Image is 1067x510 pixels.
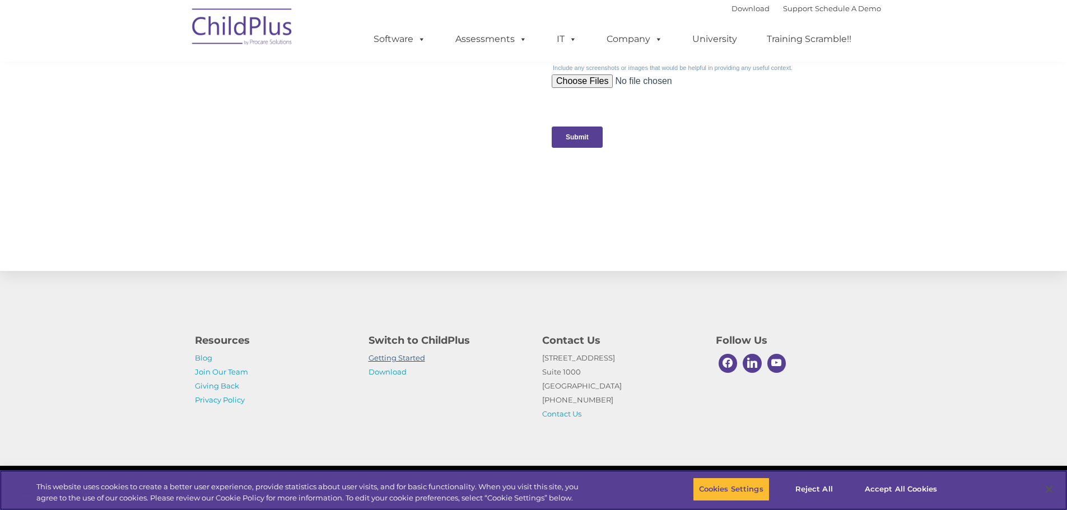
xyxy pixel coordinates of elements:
[740,351,765,376] a: Linkedin
[716,351,740,376] a: Facebook
[542,409,581,418] a: Contact Us
[859,478,943,501] button: Accept All Cookies
[731,4,881,13] font: |
[681,28,748,50] a: University
[542,351,699,421] p: [STREET_ADDRESS] Suite 1000 [GEOGRAPHIC_DATA] [PHONE_NUMBER]
[369,353,425,362] a: Getting Started
[765,351,789,376] a: Youtube
[36,481,587,503] div: This website uses cookies to create a better user experience, provide statistics about user visit...
[195,381,239,390] a: Giving Back
[187,1,299,57] img: ChildPlus by Procare Solutions
[195,353,212,362] a: Blog
[195,395,245,404] a: Privacy Policy
[693,478,770,501] button: Cookies Settings
[369,333,525,348] h4: Switch to ChildPlus
[444,28,538,50] a: Assessments
[783,4,813,13] a: Support
[195,333,352,348] h4: Resources
[1037,477,1061,502] button: Close
[362,28,437,50] a: Software
[369,367,407,376] a: Download
[542,333,699,348] h4: Contact Us
[195,367,248,376] a: Join Our Team
[546,28,588,50] a: IT
[815,4,881,13] a: Schedule A Demo
[156,120,203,128] span: Phone number
[716,333,873,348] h4: Follow Us
[595,28,674,50] a: Company
[756,28,863,50] a: Training Scramble!!
[156,74,190,82] span: Last name
[731,4,770,13] a: Download
[779,478,849,501] button: Reject All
